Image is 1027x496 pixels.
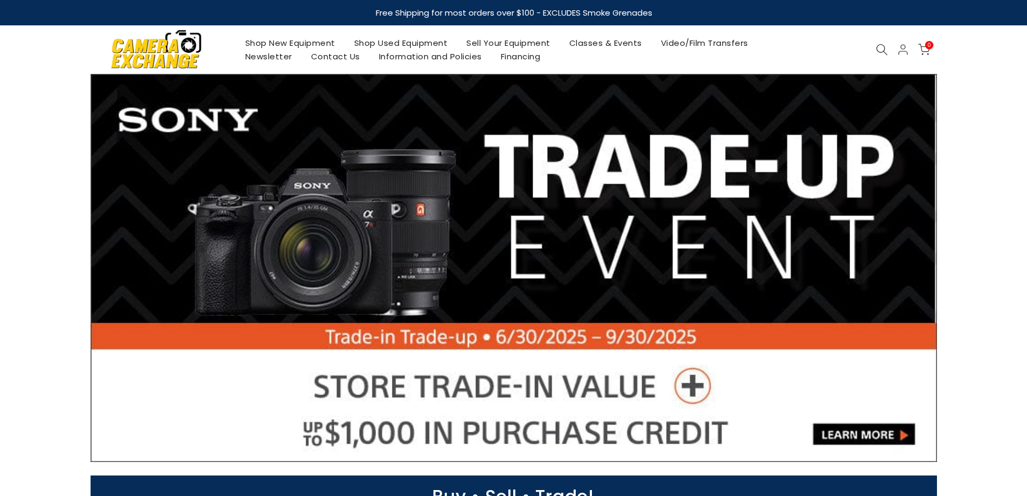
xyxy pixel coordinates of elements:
a: Video/Film Transfers [651,36,757,50]
li: Page dot 2 [494,444,500,450]
a: Financing [491,50,550,63]
a: Sell Your Equipment [457,36,560,50]
a: 0 [918,44,930,56]
strong: Free Shipping for most orders over $100 - EXCLUDES Smoke Grenades [375,7,652,18]
a: Newsletter [236,50,301,63]
a: Classes & Events [560,36,651,50]
a: Shop New Equipment [236,36,344,50]
li: Page dot 1 [483,444,488,450]
span: 0 [925,41,933,49]
a: Shop Used Equipment [344,36,457,50]
a: Contact Us [301,50,369,63]
li: Page dot 4 [516,444,522,450]
a: Information and Policies [369,50,491,63]
li: Page dot 6 [539,444,545,450]
li: Page dot 5 [528,444,534,450]
li: Page dot 3 [505,444,511,450]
